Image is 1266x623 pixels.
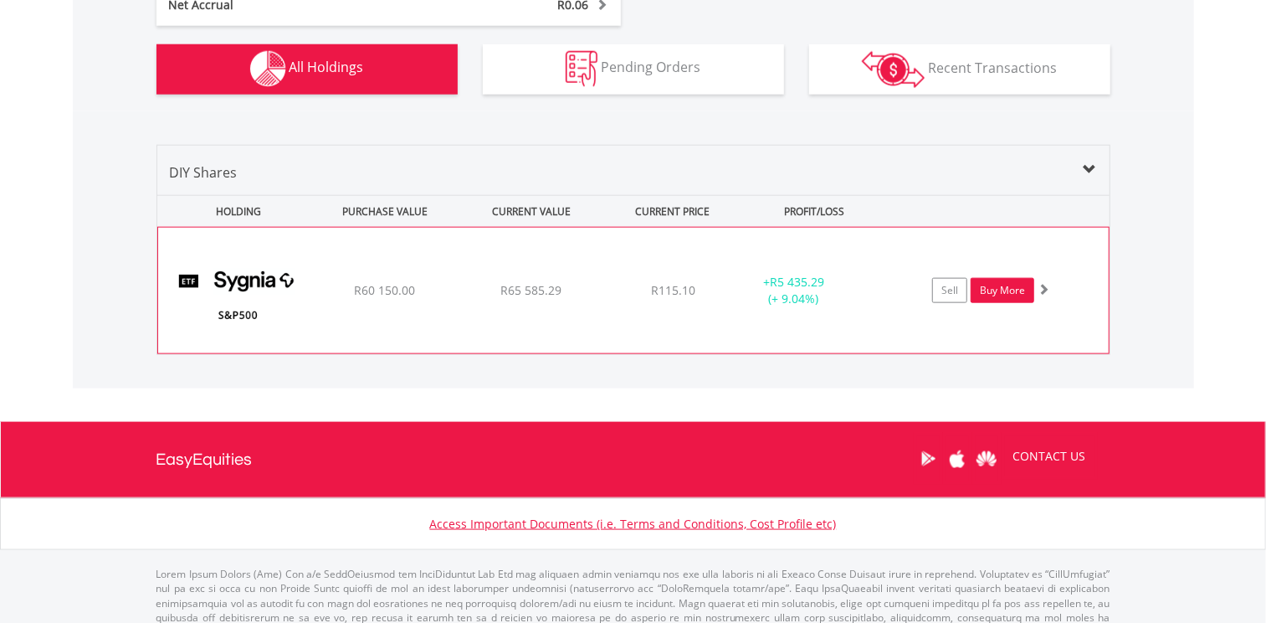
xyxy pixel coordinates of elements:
[566,51,597,87] img: pending_instructions-wht.png
[156,422,253,497] a: EasyEquities
[651,282,695,298] span: R115.10
[430,516,837,532] a: Access Important Documents (i.e. Terms and Conditions, Cost Profile etc)
[943,433,972,485] a: Apple
[730,274,856,307] div: + (+ 9.04%)
[170,163,238,182] span: DIY Shares
[483,44,784,95] button: Pending Orders
[290,59,364,77] span: All Holdings
[809,44,1110,95] button: Recent Transactions
[932,278,967,303] a: Sell
[743,196,886,227] div: PROFIT/LOSS
[601,59,700,77] span: Pending Orders
[156,44,458,95] button: All Holdings
[862,51,925,88] img: transactions-zar-wht.png
[1002,433,1098,480] a: CONTACT US
[250,51,286,87] img: holdings-wht.png
[158,196,310,227] div: HOLDING
[770,274,824,290] span: R5 435.29
[167,249,310,349] img: EQU.ZA.SYG500.png
[314,196,457,227] div: PURCHASE VALUE
[500,282,561,298] span: R65 585.29
[972,433,1002,485] a: Huawei
[460,196,603,227] div: CURRENT VALUE
[928,59,1057,77] span: Recent Transactions
[354,282,415,298] span: R60 150.00
[914,433,943,485] a: Google Play
[971,278,1034,303] a: Buy More
[606,196,739,227] div: CURRENT PRICE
